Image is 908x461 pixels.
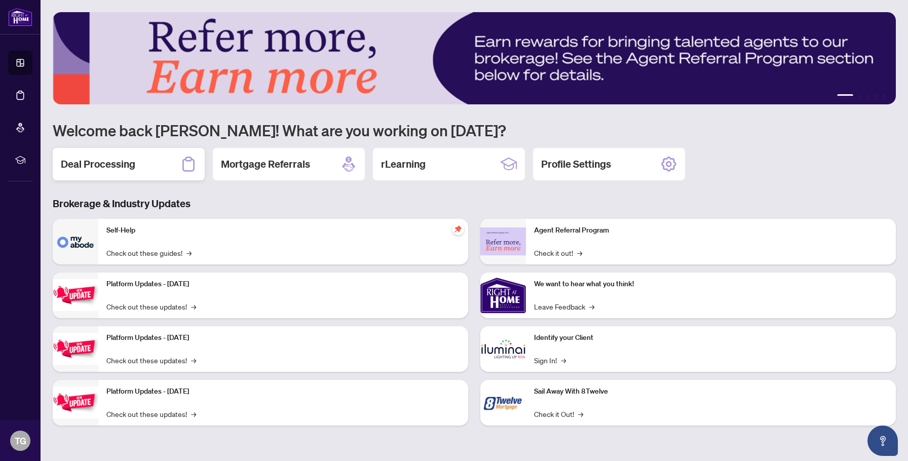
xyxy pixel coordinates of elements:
[882,94,886,98] button: 5
[837,94,853,98] button: 1
[534,386,888,397] p: Sail Away With 8Twelve
[53,333,98,365] img: Platform Updates - July 8, 2025
[452,223,464,235] span: pushpin
[534,247,582,258] a: Check it out!→
[15,434,26,448] span: TG
[106,355,196,366] a: Check out these updates!→
[534,225,888,236] p: Agent Referral Program
[191,408,196,419] span: →
[589,301,594,312] span: →
[381,157,426,171] h2: rLearning
[106,225,460,236] p: Self-Help
[106,301,196,312] a: Check out these updates!→
[221,157,310,171] h2: Mortgage Referrals
[53,219,98,264] img: Self-Help
[534,355,566,366] a: Sign In!→
[8,8,32,26] img: logo
[534,279,888,290] p: We want to hear what you think!
[480,273,526,318] img: We want to hear what you think!
[480,380,526,426] img: Sail Away With 8Twelve
[53,387,98,418] img: Platform Updates - June 23, 2025
[53,197,896,211] h3: Brokerage & Industry Updates
[578,408,583,419] span: →
[53,12,896,104] img: Slide 0
[106,279,460,290] p: Platform Updates - [DATE]
[186,247,192,258] span: →
[191,301,196,312] span: →
[480,326,526,372] img: Identify your Client
[53,121,896,140] h1: Welcome back [PERSON_NAME]! What are you working on [DATE]?
[480,227,526,255] img: Agent Referral Program
[874,94,878,98] button: 4
[106,247,192,258] a: Check out these guides!→
[53,279,98,311] img: Platform Updates - July 21, 2025
[857,94,861,98] button: 2
[534,301,594,312] a: Leave Feedback→
[534,332,888,343] p: Identify your Client
[61,157,135,171] h2: Deal Processing
[577,247,582,258] span: →
[867,426,898,456] button: Open asap
[106,408,196,419] a: Check out these updates!→
[106,386,460,397] p: Platform Updates - [DATE]
[106,332,460,343] p: Platform Updates - [DATE]
[191,355,196,366] span: →
[865,94,869,98] button: 3
[534,408,583,419] a: Check it Out!→
[561,355,566,366] span: →
[541,157,611,171] h2: Profile Settings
